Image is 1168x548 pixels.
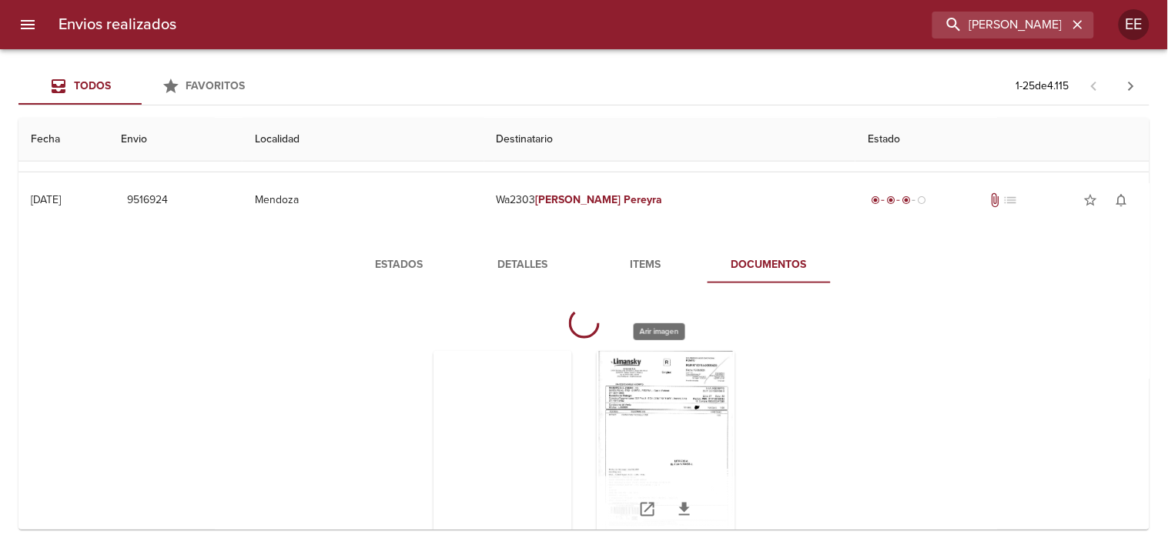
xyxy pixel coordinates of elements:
[886,195,895,205] span: radio_button_checked
[109,118,243,162] th: Envio
[1119,9,1150,40] div: Abrir información de usuario
[186,79,246,92] span: Favoritos
[855,118,1150,162] th: Estado
[1083,192,1099,208] span: star_border
[1119,9,1150,40] div: EE
[18,118,109,162] th: Fecha
[917,195,926,205] span: radio_button_unchecked
[121,186,174,215] button: 9516924
[1114,192,1130,208] span: notifications_none
[1076,185,1106,216] button: Agregar a favoritos
[666,491,703,528] a: Descargar
[338,246,831,283] div: Tabs detalle de guia
[1106,185,1137,216] button: Activar notificaciones
[1113,68,1150,105] span: Pagina siguiente
[31,193,61,206] div: [DATE]
[987,192,1002,208] span: Tiene documentos adjuntos
[594,256,698,275] span: Items
[1002,192,1018,208] span: No tiene pedido asociado
[9,6,46,43] button: menu
[1076,78,1113,93] span: Pagina anterior
[74,79,111,92] span: Todos
[624,193,663,206] em: Pereyra
[433,351,572,543] div: Arir imagen
[18,68,265,105] div: Tabs Envios
[243,118,484,162] th: Localidad
[868,192,929,208] div: En viaje
[932,12,1068,38] input: buscar
[629,491,666,528] a: Abrir
[347,256,452,275] span: Estados
[59,12,176,37] h6: Envios realizados
[536,193,621,206] em: [PERSON_NAME]
[1016,79,1069,94] p: 1 - 25 de 4.115
[871,195,880,205] span: radio_button_checked
[717,256,822,275] span: Documentos
[470,256,575,275] span: Detalles
[902,195,911,205] span: radio_button_checked
[484,172,856,228] td: Wa2303
[243,172,484,228] td: Mendoza
[127,191,168,210] span: 9516924
[484,118,856,162] th: Destinatario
